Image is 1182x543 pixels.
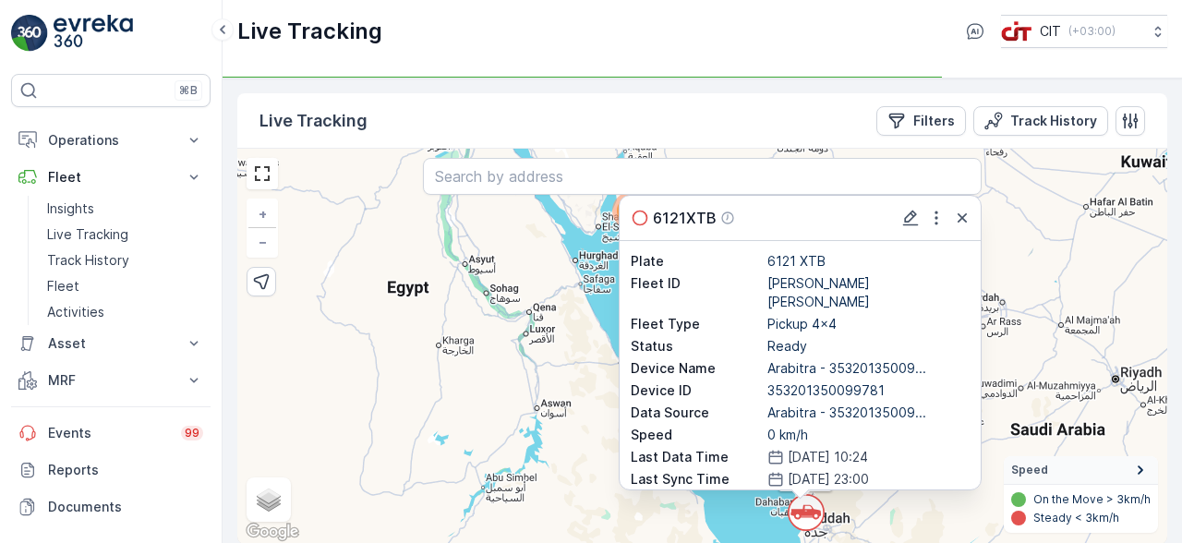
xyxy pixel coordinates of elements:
p: Fleet [48,168,174,187]
p: Ready [767,337,970,356]
a: Track History [40,247,211,273]
p: [DATE] 10:24 [788,448,868,466]
a: Zoom Out [248,228,276,256]
p: Reports [48,461,203,479]
p: On the Move > 3km/h [1033,492,1151,507]
button: MRF [11,362,211,399]
a: Events99 [11,415,211,452]
p: Last Data Time [631,448,764,466]
p: Arabitra - 35320135009... [767,404,970,422]
a: Zoom In [248,200,276,228]
a: Layers [248,479,289,520]
div: 119 [612,192,649,229]
a: Live Tracking [40,222,211,247]
p: Steady < 3km/h [1033,511,1119,525]
p: Arabitra - 35320135009... [767,359,970,378]
a: Activities [40,299,211,325]
p: 353201350099781 [767,381,970,400]
p: ⌘B [179,83,198,98]
img: logo [11,15,48,52]
button: Fleet [11,159,211,196]
p: Pickup 4x4 [767,315,970,333]
p: Data Source [631,404,764,422]
p: Track History [47,251,129,270]
button: CIT(+03:00) [1001,15,1167,48]
p: Last Sync Time [631,470,764,489]
span: Speed [1011,463,1048,477]
p: Operations [48,131,174,150]
p: Fleet Type [631,315,764,333]
p: Insights [47,199,94,218]
svg: ` [788,494,825,531]
p: Live Tracking [237,17,382,46]
a: View Fullscreen [248,160,276,187]
p: Fleet [47,277,79,296]
span: − [259,234,268,249]
p: Track History [1010,112,1097,130]
p: 6121XTB [653,207,717,229]
p: Filters [913,112,955,130]
summary: Speed [1004,456,1158,485]
span: + [259,206,267,222]
p: MRF [48,371,174,390]
p: Live Tracking [259,108,368,134]
p: Asset [48,334,174,353]
p: Live Tracking [47,225,128,244]
a: Fleet [40,273,211,299]
p: [PERSON_NAME] [PERSON_NAME] [767,274,970,311]
a: Insights [40,196,211,222]
p: 0 km/h [767,426,970,444]
p: CIT [1040,22,1061,41]
p: Fleet ID [631,274,764,293]
a: Reports [11,452,211,489]
p: Device Name [631,359,764,378]
p: Documents [48,498,203,516]
p: Status [631,337,764,356]
p: 6121 XTB [767,252,970,271]
p: 99 [185,426,199,440]
p: Events [48,424,170,442]
p: Speed [631,426,764,444]
input: Search by address [423,158,981,195]
div: ` [788,494,812,522]
p: Activities [47,303,104,321]
button: Operations [11,122,211,159]
p: ( +03:00 ) [1068,24,1116,39]
button: Filters [876,106,966,136]
p: [DATE] 23:00 [788,470,869,489]
button: Asset [11,325,211,362]
a: Documents [11,489,211,525]
button: Track History [973,106,1108,136]
img: cit-logo_pOk6rL0.png [1001,21,1032,42]
p: Device ID [631,381,764,400]
p: Plate [631,252,764,271]
img: logo_light-DOdMpM7g.png [54,15,133,52]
